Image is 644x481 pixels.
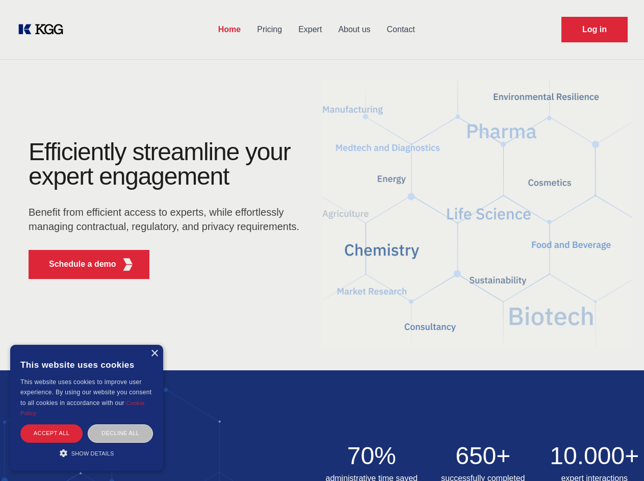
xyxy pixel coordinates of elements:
a: Expert [290,16,330,43]
a: Cookie Policy [20,400,145,416]
span: Show details [71,450,114,457]
div: Accept all [20,424,83,442]
iframe: Chat Widget [593,432,644,481]
h2: 70% [322,444,422,468]
a: Request Demo [561,17,628,42]
a: KOL Knowledge Platform: Talk to Key External Experts (KEE) [16,21,71,38]
a: Contact [379,16,423,43]
span: This website uses cookies to improve user experience. By using our website you consent to all coo... [20,378,151,407]
h2: 650+ [433,444,533,468]
img: KGG Fifth Element RED [322,66,632,360]
p: Benefit from efficient access to experts, while effortlessly managing contractual, regulatory, an... [29,205,306,234]
div: Show details [20,448,153,458]
a: Pricing [249,16,290,43]
div: Decline all [88,424,153,442]
h1: Efficiently streamline your expert engagement [29,140,306,189]
div: Close [150,350,158,358]
button: Schedule a demoKGG Fifth Element RED [29,250,149,279]
a: About us [330,16,378,43]
p: Schedule a demo [49,258,116,270]
div: This website uses cookies [20,352,153,377]
img: KGG Fifth Element RED [121,258,134,271]
a: Home [210,16,249,43]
